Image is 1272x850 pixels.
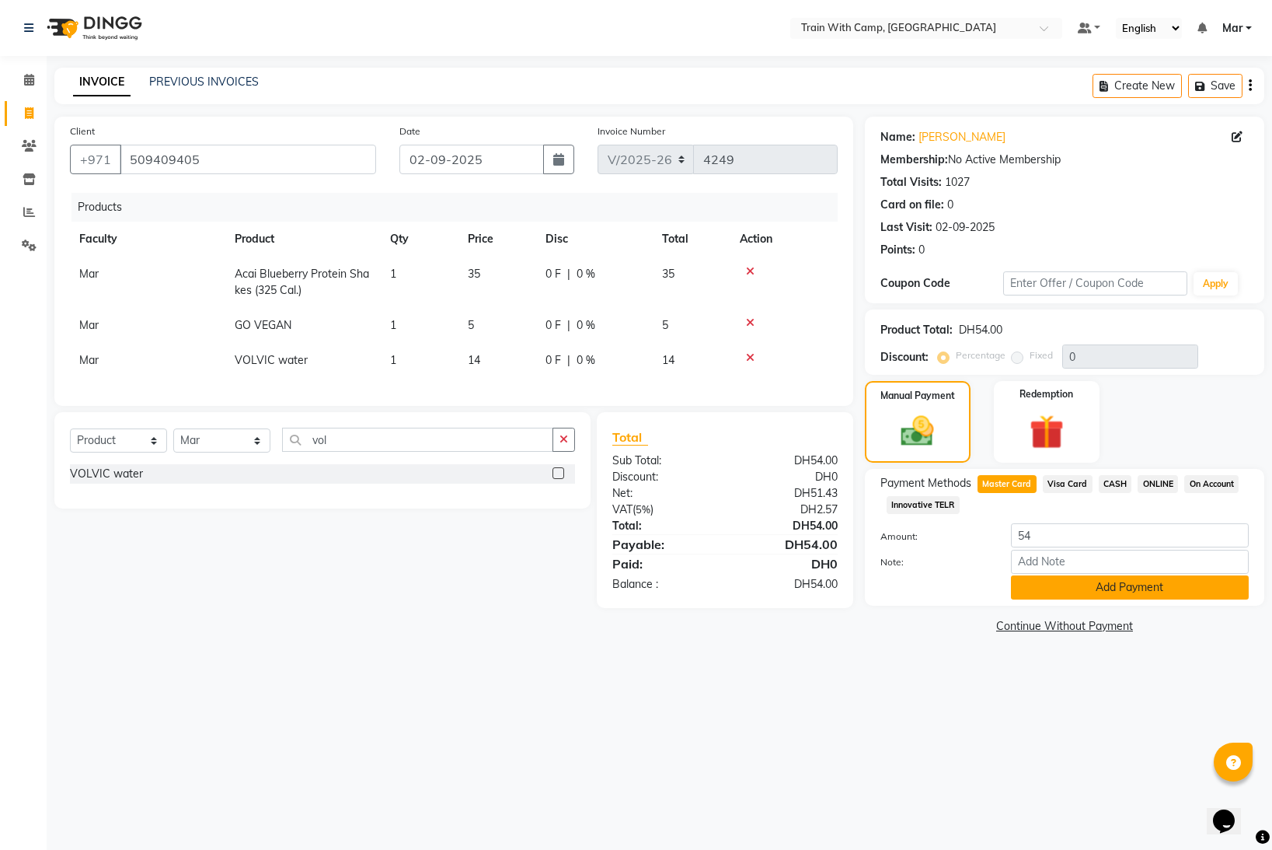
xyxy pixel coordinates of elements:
div: Discount: [880,349,929,366]
th: Qty [381,222,458,257]
button: Apply [1194,272,1238,296]
img: _cash.svg [890,412,944,450]
span: | [567,352,570,369]
div: DH51.43 [725,485,849,502]
div: Products [71,193,849,222]
div: Product Total: [880,322,953,338]
div: DH54.00 [725,453,849,469]
iframe: chat widget [1207,788,1256,834]
div: No Active Membership [880,152,1249,168]
span: 1 [390,318,396,332]
span: On Account [1184,475,1239,493]
div: Balance : [601,576,725,593]
th: Faculty [70,222,225,257]
span: CASH [1099,475,1132,493]
span: Acai Blueberry Protein Shakes (325 Cal.) [235,267,369,297]
label: Percentage [956,348,1005,362]
div: Net: [601,485,725,502]
span: | [567,317,570,334]
div: Sub Total: [601,453,725,469]
span: Visa Card [1043,475,1093,493]
div: DH0 [725,554,849,573]
span: Mar [79,353,99,367]
label: Amount: [869,530,999,544]
span: Master Card [978,475,1037,493]
span: 14 [468,353,480,367]
th: Disc [536,222,653,257]
input: Search by Name/Mobile/Email/Code [120,145,376,174]
div: Total Visits: [880,174,942,191]
input: Add Note [1011,550,1249,574]
img: _gift.svg [1019,411,1075,453]
div: Card on file: [880,197,944,213]
div: 0 [918,242,925,258]
div: DH54.00 [725,535,849,554]
button: +971 [70,145,121,174]
label: Fixed [1030,348,1053,362]
span: 14 [662,353,674,367]
a: Continue Without Payment [868,618,1261,635]
div: DH0 [725,469,849,485]
th: Total [653,222,730,257]
span: Payment Methods [880,475,971,491]
a: INVOICE [73,68,131,96]
span: 0 F [545,317,561,334]
label: Redemption [1019,387,1073,401]
button: Create New [1093,74,1182,98]
div: Points: [880,242,915,258]
div: DH54.00 [725,576,849,593]
a: PREVIOUS INVOICES [149,75,259,89]
div: Membership: [880,152,948,168]
span: Mar [79,267,99,281]
a: [PERSON_NAME] [918,129,1005,145]
div: 1027 [945,174,970,191]
span: VAT [612,502,633,516]
span: ONLINE [1138,475,1178,493]
button: Save [1188,74,1242,98]
div: ( ) [601,502,725,518]
label: Client [70,124,95,138]
span: 35 [662,267,674,281]
th: Price [458,222,536,257]
button: Add Payment [1011,575,1249,600]
span: 0 F [545,266,561,282]
span: 0 % [577,352,595,369]
div: Coupon Code [880,275,1003,292]
span: Total [612,429,648,446]
label: Note: [869,555,999,569]
div: Total: [601,518,725,534]
label: Invoice Number [598,124,665,138]
span: Innovative TELR [887,496,960,514]
div: Payable: [601,535,725,554]
input: Search or Scan [282,428,553,452]
div: DH54.00 [959,322,1002,338]
div: Last Visit: [880,219,932,236]
th: Action [730,222,838,257]
span: 5 [662,318,668,332]
label: Date [399,124,420,138]
th: Product [225,222,381,257]
span: 0 % [577,266,595,282]
span: 35 [468,267,480,281]
div: DH2.57 [725,502,849,518]
input: Amount [1011,523,1249,547]
img: logo [40,6,146,50]
span: Mar [1222,20,1242,37]
span: 0 % [577,317,595,334]
span: 5 [468,318,474,332]
div: Paid: [601,554,725,573]
span: 1 [390,353,396,367]
div: VOLVIC water [70,466,143,482]
span: Mar [79,318,99,332]
div: DH54.00 [725,518,849,534]
div: Name: [880,129,915,145]
span: GO VEGAN [235,318,291,332]
span: 1 [390,267,396,281]
span: 5% [636,503,650,516]
div: Discount: [601,469,725,485]
span: | [567,266,570,282]
div: 02-09-2025 [936,219,995,236]
span: VOLVIC water [235,353,308,367]
div: 0 [947,197,953,213]
input: Enter Offer / Coupon Code [1003,271,1187,296]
